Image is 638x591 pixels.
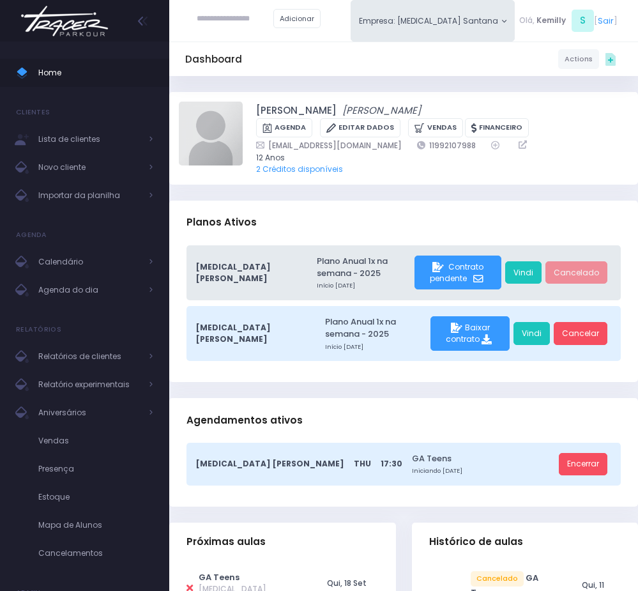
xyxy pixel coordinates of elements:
span: Agenda do dia [38,282,141,298]
a: 2 Créditos disponíveis [256,164,343,174]
div: Baixar contrato [430,316,510,351]
img: Maria Eduarda Bianchi Moela avatar [179,102,243,165]
a: Cancelar [554,322,607,345]
span: Olá, [519,15,535,26]
h3: Agendamentos ativos [186,402,303,439]
a: GA Teens [199,571,239,583]
div: [ ] [515,8,622,34]
small: Início [DATE] [317,281,411,290]
a: Sair [598,15,614,27]
span: Calendário [38,254,141,270]
h5: Dashboard [185,54,242,65]
span: Cancelamentos [38,545,153,562]
a: Adicionar [273,9,321,28]
a: GA Teens [412,452,555,464]
h4: Agenda [16,222,47,248]
h4: Clientes [16,100,50,125]
span: Novo cliente [38,159,141,176]
a: [PERSON_NAME] [256,104,337,118]
span: [MEDICAL_DATA] [PERSON_NAME] [196,458,344,470]
a: 11992107988 [417,139,476,151]
h4: Relatórios [16,317,61,342]
a: [PERSON_NAME] [342,104,421,118]
span: Thu [354,458,371,470]
h3: Planos Ativos [186,204,257,242]
span: Mapa de Alunos [38,517,153,533]
span: 12 Anos [256,152,613,164]
a: Encerrar [559,453,607,476]
span: S [572,10,594,32]
span: Relatórios de clientes [38,348,141,365]
a: Vindi [505,261,542,284]
span: Lista de clientes [38,131,141,148]
span: Histórico de aulas [429,536,523,548]
small: Início [DATE] [325,342,427,351]
a: Actions [558,49,599,68]
span: Relatório experimentais [38,376,141,393]
span: Vendas [38,433,153,449]
a: [EMAIL_ADDRESS][DOMAIN_NAME] [256,139,402,151]
span: Próximas aulas [186,536,266,548]
span: Aniversários [38,404,141,421]
a: Editar Dados [320,118,400,138]
span: Presença [38,461,153,477]
span: Estoque [38,489,153,505]
span: Home [38,65,153,81]
i: [PERSON_NAME] [342,104,421,117]
a: Vendas [408,118,462,138]
span: Cancelado [471,571,524,587]
a: Agenda [256,118,312,138]
a: Plano Anual 1x na semana - 2025 [325,316,427,341]
span: Importar da planilha [38,187,141,204]
span: [MEDICAL_DATA] [PERSON_NAME] [196,322,306,345]
span: 17:30 [381,458,402,470]
a: Vindi [513,322,550,345]
a: Financeiro [465,118,529,138]
small: Iniciando [DATE] [412,466,555,475]
span: Contrato pendente [430,261,483,284]
span: Kemilly [536,15,566,26]
a: Plano Anual 1x na semana - 2025 [317,255,411,280]
span: [MEDICAL_DATA] [PERSON_NAME] [196,261,298,284]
